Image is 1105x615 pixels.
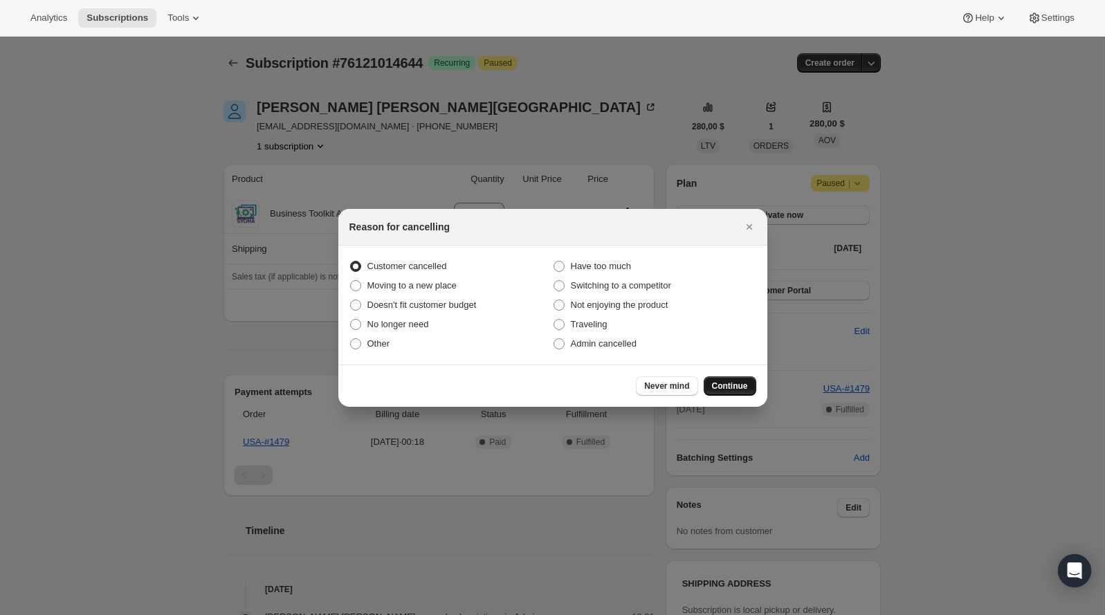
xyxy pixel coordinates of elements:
h2: Reason for cancelling [349,220,450,234]
span: Have too much [571,261,631,271]
span: Help [975,12,994,24]
span: Traveling [571,319,608,329]
span: No longer need [367,319,429,329]
span: Doesn't fit customer budget [367,300,477,310]
span: Continue [712,380,748,392]
button: Analytics [22,8,75,28]
div: Open Intercom Messenger [1058,554,1091,587]
span: Other [367,338,390,349]
button: Never mind [636,376,697,396]
button: Continue [704,376,756,396]
span: Analytics [30,12,67,24]
button: Tools [159,8,211,28]
span: Never mind [644,380,689,392]
span: Not enjoying the product [571,300,668,310]
span: Customer cancelled [367,261,447,271]
span: Admin cancelled [571,338,637,349]
span: Subscriptions [86,12,148,24]
span: Settings [1041,12,1075,24]
span: Switching to a competitor [571,280,671,291]
button: Settings [1019,8,1083,28]
span: Moving to a new place [367,280,457,291]
button: Help [953,8,1016,28]
button: Subscriptions [78,8,156,28]
span: Tools [167,12,189,24]
button: Cerrar [740,217,759,237]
